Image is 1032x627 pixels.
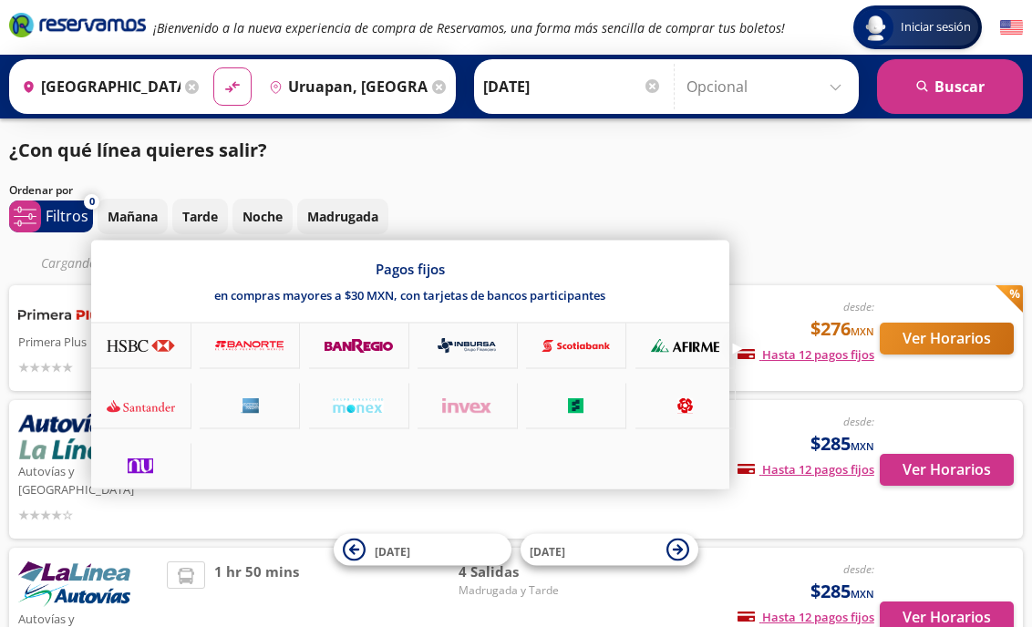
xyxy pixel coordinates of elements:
[18,330,158,352] p: Primera Plus
[521,534,698,566] button: [DATE]
[810,578,874,605] span: $285
[530,543,565,559] span: [DATE]
[98,199,168,234] button: Mañana
[9,200,93,232] button: 0Filtros
[15,64,181,109] input: Buscar Origen
[41,254,171,272] em: Cargando resultados ...
[9,182,73,199] p: Ordenar por
[851,587,874,601] small: MXN
[297,199,388,234] button: Madrugada
[9,11,146,44] a: Brand Logo
[182,207,218,226] p: Tarde
[376,260,445,278] p: Pagos fijos
[893,18,978,36] span: Iniciar sesión
[1000,16,1023,39] button: English
[738,609,874,625] span: Hasta 12 pagos fijos
[307,207,378,226] p: Madrugada
[738,461,874,478] span: Hasta 12 pagos fijos
[880,454,1014,486] button: Ver Horarios
[459,582,586,599] span: Madrugada y Tarde
[851,439,874,453] small: MXN
[810,430,874,457] span: $285
[9,11,146,38] i: Brand Logo
[334,534,511,566] button: [DATE]
[18,299,137,330] img: Primera Plus
[46,205,88,227] p: Filtros
[9,137,267,164] p: ¿Con qué línea quieres salir?
[232,199,293,234] button: Noche
[880,323,1014,355] button: Ver Horarios
[108,207,158,226] p: Mañana
[18,414,115,459] img: Autovías y La Línea
[243,207,283,226] p: Noche
[843,299,874,314] em: desde:
[18,561,130,607] img: Autovías y La Línea
[214,287,605,303] p: en compras mayores a $30 MXN, con tarjetas de bancos participantes
[459,561,586,582] span: 4 Salidas
[172,199,228,234] button: Tarde
[843,414,874,429] em: desde:
[262,64,428,109] input: Buscar Destino
[89,194,95,210] span: 0
[18,459,158,499] p: Autovías y [GEOGRAPHIC_DATA]
[153,19,785,36] em: ¡Bienvenido a la nueva experiencia de compra de Reservamos, una forma más sencilla de comprar tus...
[851,324,874,338] small: MXN
[483,64,662,109] input: Elegir Fecha
[810,315,874,343] span: $276
[375,543,410,559] span: [DATE]
[843,561,874,577] em: desde:
[877,59,1023,114] button: Buscar
[686,64,850,109] input: Opcional
[738,346,874,363] span: Hasta 12 pagos fijos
